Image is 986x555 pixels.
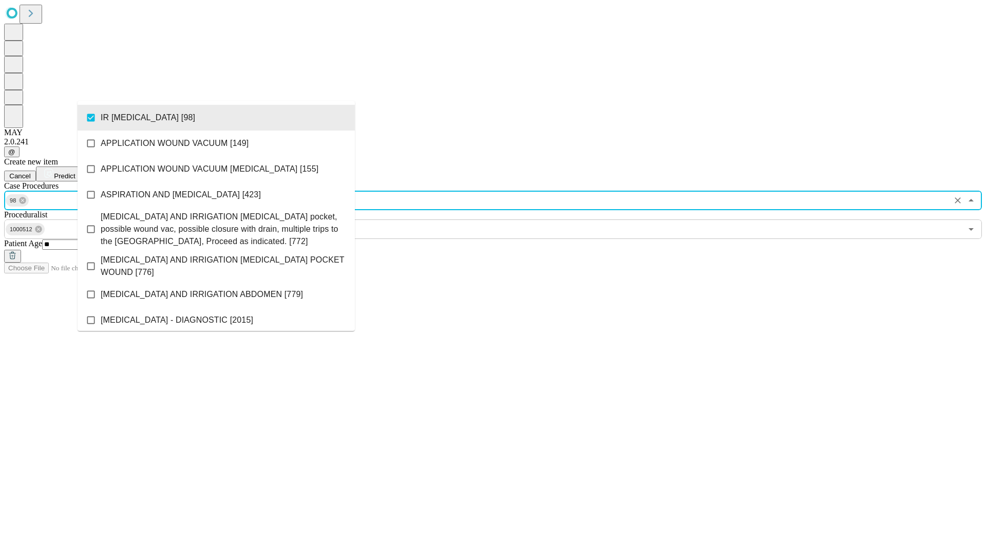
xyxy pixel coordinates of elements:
[4,210,47,219] span: Proceduralist
[101,254,347,279] span: [MEDICAL_DATA] AND IRRIGATION [MEDICAL_DATA] POCKET WOUND [776]
[4,128,982,137] div: MAY
[101,211,347,248] span: [MEDICAL_DATA] AND IRRIGATION [MEDICAL_DATA] pocket, possible wound vac, possible closure with dr...
[9,172,31,180] span: Cancel
[4,171,36,181] button: Cancel
[6,195,21,207] span: 98
[101,163,318,175] span: APPLICATION WOUND VACUUM [MEDICAL_DATA] [155]
[4,181,59,190] span: Scheduled Procedure
[36,166,83,181] button: Predict
[4,239,42,248] span: Patient Age
[964,193,978,208] button: Close
[54,172,75,180] span: Predict
[101,189,261,201] span: ASPIRATION AND [MEDICAL_DATA] [423]
[4,157,58,166] span: Create new item
[101,112,195,124] span: IR [MEDICAL_DATA] [98]
[951,193,965,208] button: Clear
[101,288,303,301] span: [MEDICAL_DATA] AND IRRIGATION ABDOMEN [779]
[4,137,982,146] div: 2.0.241
[4,146,20,157] button: @
[101,137,249,150] span: APPLICATION WOUND VACUUM [149]
[6,224,36,235] span: 1000512
[964,222,978,236] button: Open
[6,194,29,207] div: 98
[101,314,253,326] span: [MEDICAL_DATA] - DIAGNOSTIC [2015]
[6,223,45,235] div: 1000512
[8,148,15,156] span: @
